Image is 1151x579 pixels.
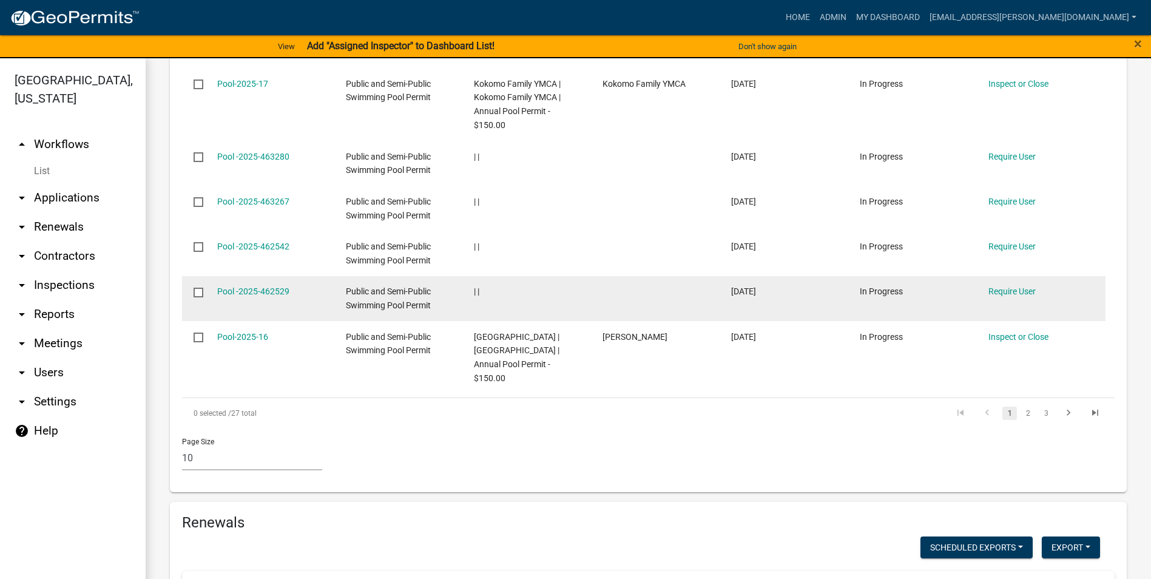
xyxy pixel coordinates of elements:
a: Require User [988,197,1036,206]
span: Public and Semi-Public Swimming Pool Permit [346,152,431,175]
span: | | [474,197,479,206]
span: | | [474,152,479,161]
span: In Progress [860,286,903,296]
button: Don't show again [734,36,802,56]
a: Home [781,6,815,29]
a: Pool -2025-462529 [217,286,289,296]
a: 1 [1002,407,1017,420]
span: | | [474,286,479,296]
span: 08/12/2025 [731,242,756,251]
span: 08/13/2025 [731,197,756,206]
i: help [15,424,29,438]
span: In Progress [860,152,903,161]
span: Public and Semi-Public Swimming Pool Permit [346,79,431,103]
span: Public and Semi-Public Swimming Pool Permit [346,242,431,265]
span: 08/11/2025 [731,332,756,342]
a: Require User [988,286,1036,296]
a: My Dashboard [851,6,925,29]
a: Require User [988,152,1036,161]
span: In Progress [860,332,903,342]
i: arrow_drop_down [15,394,29,409]
button: Scheduled Exports [920,537,1033,558]
a: 3 [1039,407,1053,420]
i: arrow_drop_down [15,249,29,263]
i: arrow_drop_down [15,307,29,322]
span: Kokomo Family YMCA [603,79,686,89]
a: Pool -2025-463280 [217,152,289,161]
li: page 1 [1001,403,1019,424]
i: arrow_drop_down [15,336,29,351]
a: Inspect or Close [988,332,1048,342]
span: Public and Semi-Public Swimming Pool Permit [346,332,431,356]
a: go to next page [1057,407,1080,420]
a: Require User [988,242,1036,251]
li: page 2 [1019,403,1037,424]
span: Kokomo Family YMCA | Kokomo Family YMCA | Annual Pool Permit - $150.00 [474,79,561,130]
h4: Renewals [182,514,1115,532]
span: 08/14/2025 [731,79,756,89]
strong: Add "Assigned Inspector" to Dashboard List! [307,40,494,52]
span: Public and Semi-Public Swimming Pool Permit [346,286,431,310]
a: Pool -2025-463267 [217,197,289,206]
div: 27 total [182,398,550,428]
span: Public and Semi-Public Swimming Pool Permit [346,197,431,220]
a: Pool-2025-17 [217,79,268,89]
a: go to first page [949,407,972,420]
span: In Progress [860,242,903,251]
span: 0 selected / [194,409,231,418]
i: arrow_drop_down [15,191,29,205]
a: View [273,36,300,56]
i: arrow_drop_down [15,220,29,234]
span: 08/12/2025 [731,286,756,296]
span: Jennifer Keller [603,332,667,342]
button: Close [1134,36,1142,51]
a: Pool-2025-16 [217,332,268,342]
a: go to last page [1084,407,1107,420]
span: | | [474,242,479,251]
li: page 3 [1037,403,1055,424]
a: go to previous page [976,407,999,420]
i: arrow_drop_down [15,365,29,380]
a: 2 [1021,407,1035,420]
span: × [1134,35,1142,52]
i: arrow_drop_up [15,137,29,152]
span: 08/13/2025 [731,152,756,161]
a: [EMAIL_ADDRESS][PERSON_NAME][DOMAIN_NAME] [925,6,1141,29]
a: Admin [815,6,851,29]
a: Inspect or Close [988,79,1048,89]
a: Pool -2025-462542 [217,242,289,251]
span: In Progress [860,197,903,206]
button: Export [1042,537,1100,558]
span: In Progress [860,79,903,89]
i: arrow_drop_down [15,278,29,293]
span: Kokomo High School | Kokomo High School | Annual Pool Permit - $150.00 [474,332,559,383]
